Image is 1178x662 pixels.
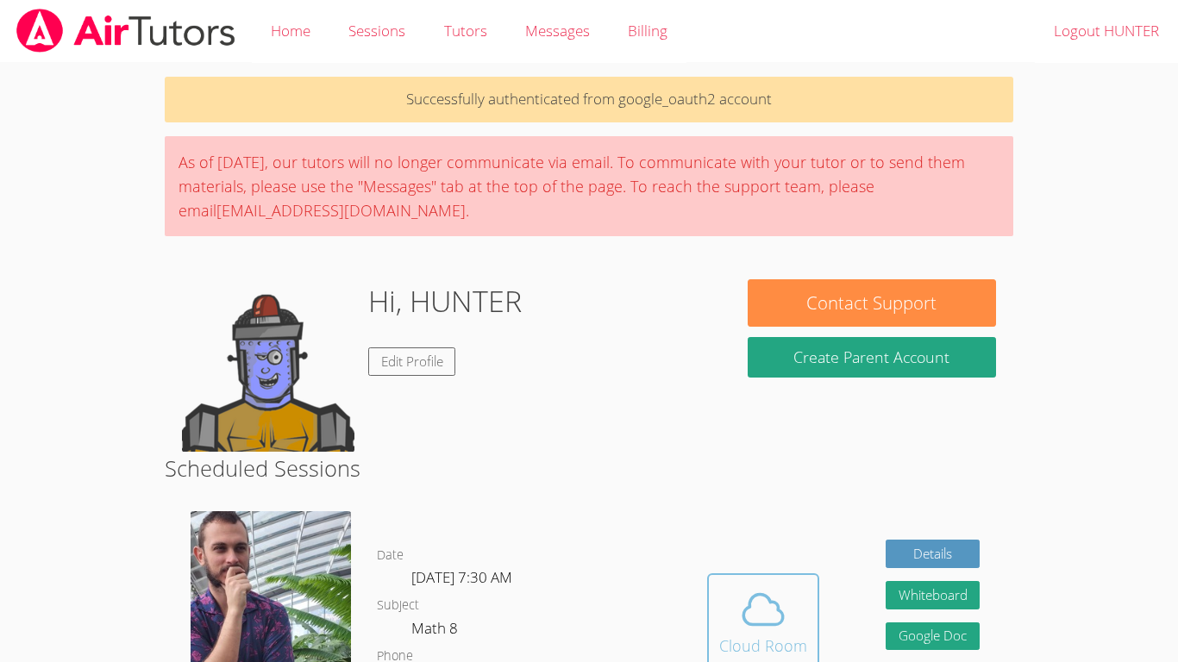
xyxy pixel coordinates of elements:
a: Details [886,540,981,568]
button: Whiteboard [886,581,981,609]
div: Cloud Room [719,634,807,658]
button: Contact Support [748,279,996,327]
a: Google Doc [886,622,981,651]
span: Messages [525,21,590,41]
p: Successfully authenticated from google_oauth2 account [165,77,1013,122]
div: As of [DATE], our tutors will no longer communicate via email. To communicate with your tutor or ... [165,136,1013,236]
dt: Subject [377,595,419,616]
a: Edit Profile [368,347,456,376]
h1: Hi, HUNTER [368,279,522,323]
img: airtutors_banner-c4298cdbf04f3fff15de1276eac7730deb9818008684d7c2e4769d2f7ddbe033.png [15,9,237,53]
span: [DATE] 7:30 AM [411,567,512,587]
button: Create Parent Account [748,337,996,378]
img: default.png [182,279,354,452]
dt: Date [377,545,404,566]
dd: Math 8 [411,616,461,646]
h2: Scheduled Sessions [165,452,1013,484]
